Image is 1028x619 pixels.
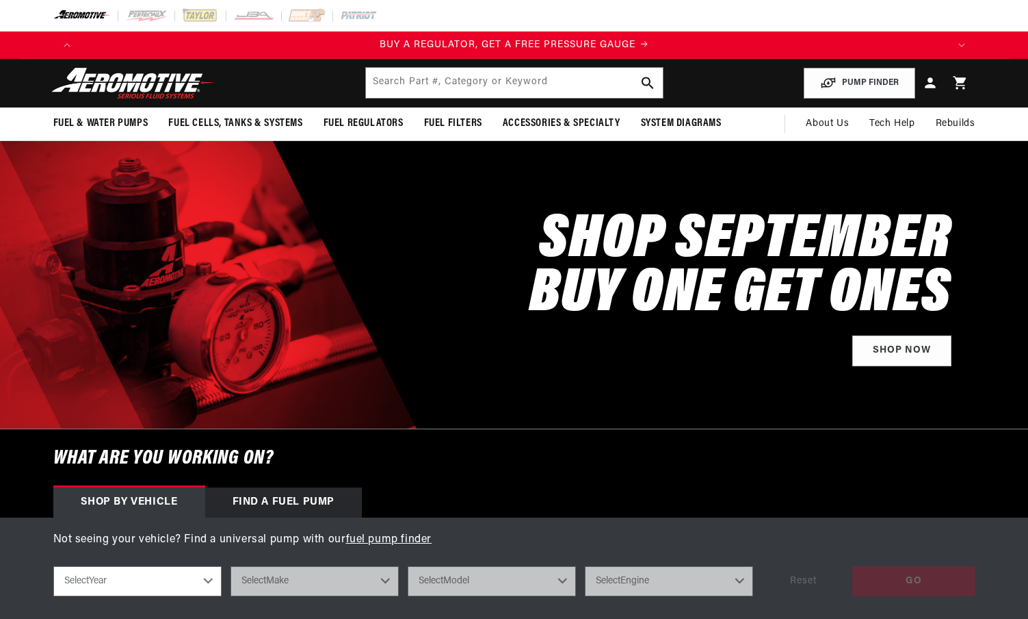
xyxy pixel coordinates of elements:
[19,31,1010,59] slideshow-component: Translation missing: en.sections.announcements.announcement_bar
[380,40,635,50] span: BUY A REGULATOR, GET A FREE PRESSURE GAUGE
[53,531,975,549] p: Not seeing your vehicle? Find a universal pump with our
[408,566,576,596] select: Model
[53,488,205,518] div: Shop by vehicle
[230,566,399,596] select: Make
[346,534,432,545] a: fuel pump finder
[81,38,948,53] div: 1 of 4
[641,116,722,131] span: System Diagrams
[313,108,414,140] summary: Fuel Regulators
[948,31,975,59] button: Translation missing: en.sections.announcements.next_announcement
[424,116,482,131] span: Fuel Filters
[205,488,363,518] div: Find a Fuel Pump
[795,108,859,140] a: About Us
[53,566,222,596] select: Year
[585,566,753,596] select: Engine
[503,116,620,131] span: Accessories & Specialty
[324,116,404,131] span: Fuel Regulators
[366,68,663,98] input: Search by Part Number, Category or Keyword
[925,108,986,140] summary: Rebuilds
[48,67,219,99] img: Aeromotive
[859,108,925,140] summary: Tech Help
[158,108,313,140] summary: Fuel Cells, Tanks & Systems
[81,38,948,53] a: BUY A REGULATOR, GET A FREE PRESSURE GAUGE
[631,108,732,140] summary: System Diagrams
[168,116,302,131] span: Fuel Cells, Tanks & Systems
[19,429,1010,488] h6: What are you working on?
[633,68,663,98] button: search button
[869,116,914,131] span: Tech Help
[43,108,159,140] summary: Fuel & Water Pumps
[492,108,631,140] summary: Accessories & Specialty
[81,38,948,53] div: Announcement
[804,68,915,99] button: PUMP FINDER
[529,214,951,323] h2: SHOP SEPTEMBER BUY ONE GET ONES
[53,31,81,59] button: Translation missing: en.sections.announcements.previous_announcement
[806,118,849,129] span: About Us
[414,108,492,140] summary: Fuel Filters
[852,336,951,366] a: Shop Now
[936,116,975,131] span: Rebuilds
[53,116,148,131] span: Fuel & Water Pumps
